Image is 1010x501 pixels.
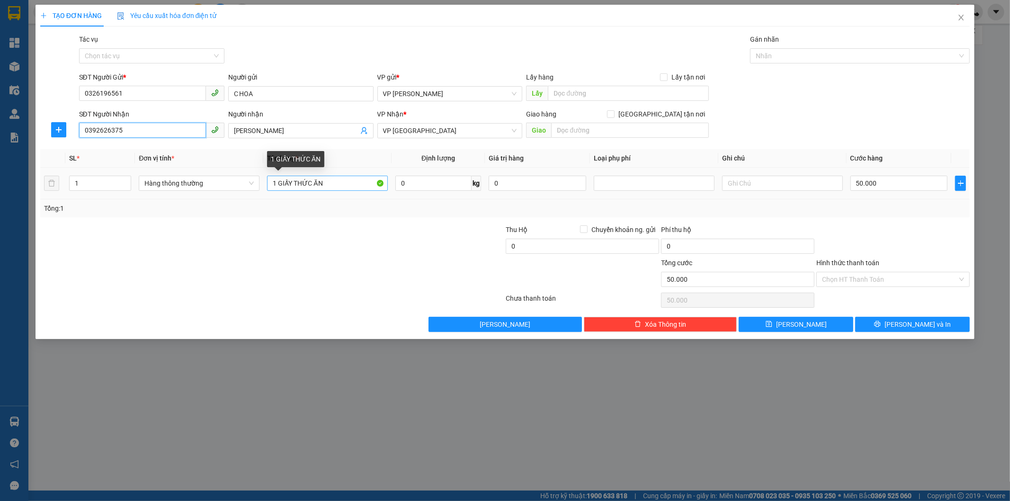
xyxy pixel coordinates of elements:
[79,36,98,43] label: Tác vụ
[505,293,661,310] div: Chưa thanh toán
[526,86,548,101] span: Lấy
[615,109,709,119] span: [GEOGRAPHIC_DATA] tận nơi
[885,319,951,330] span: [PERSON_NAME] và In
[874,321,881,328] span: printer
[228,109,374,119] div: Người nhận
[89,35,396,47] li: Hotline: 1900252555
[855,317,970,332] button: printer[PERSON_NAME] và In
[383,87,517,101] span: VP Hồng Lĩnh
[850,154,883,162] span: Cước hàng
[383,124,517,138] span: VP Mỹ Đình
[267,176,388,191] input: VD: Bàn, Ghế
[526,110,556,118] span: Giao hàng
[117,12,125,20] img: icon
[750,36,779,43] label: Gán nhãn
[377,110,404,118] span: VP Nhận
[766,321,772,328] span: save
[360,127,368,134] span: user-add
[117,12,217,19] span: Yêu cầu xuất hóa đơn điện tử
[588,224,659,235] span: Chuyển khoản ng. gửi
[69,154,77,162] span: SL
[40,12,102,19] span: TẠO ĐƠN HÀNG
[955,176,966,191] button: plus
[816,259,879,267] label: Hình thức thanh toán
[429,317,582,332] button: [PERSON_NAME]
[957,14,965,21] span: close
[956,179,965,187] span: plus
[51,122,66,137] button: plus
[645,319,686,330] span: Xóa Thông tin
[421,154,455,162] span: Định lượng
[489,154,524,162] span: Giá trị hàng
[526,73,554,81] span: Lấy hàng
[584,317,737,332] button: deleteXóa Thông tin
[40,12,47,19] span: plus
[12,69,165,84] b: GỬI : VP [PERSON_NAME]
[489,176,586,191] input: 0
[89,23,396,35] li: Cổ Đạm, xã [GEOGRAPHIC_DATA], [GEOGRAPHIC_DATA]
[551,123,709,138] input: Dọc đường
[211,126,219,134] span: phone
[668,72,709,82] span: Lấy tận nơi
[267,151,324,167] div: 1 GIẤY THỨC ĂN
[472,176,481,191] span: kg
[79,72,224,82] div: SĐT Người Gửi
[506,226,527,233] span: Thu Hộ
[12,12,59,59] img: logo.jpg
[211,89,219,97] span: phone
[139,154,174,162] span: Đơn vị tính
[739,317,853,332] button: save[PERSON_NAME]
[590,149,718,168] th: Loại phụ phí
[948,5,974,31] button: Close
[718,149,847,168] th: Ghi chú
[661,224,814,239] div: Phí thu hộ
[526,123,551,138] span: Giao
[480,319,530,330] span: [PERSON_NAME]
[228,72,374,82] div: Người gửi
[44,176,59,191] button: delete
[52,126,66,134] span: plus
[722,176,843,191] input: Ghi Chú
[548,86,709,101] input: Dọc đường
[79,109,224,119] div: SĐT Người Nhận
[661,259,692,267] span: Tổng cước
[776,319,827,330] span: [PERSON_NAME]
[377,72,523,82] div: VP gửi
[635,321,641,328] span: delete
[44,203,390,214] div: Tổng: 1
[144,176,254,190] span: Hàng thông thường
